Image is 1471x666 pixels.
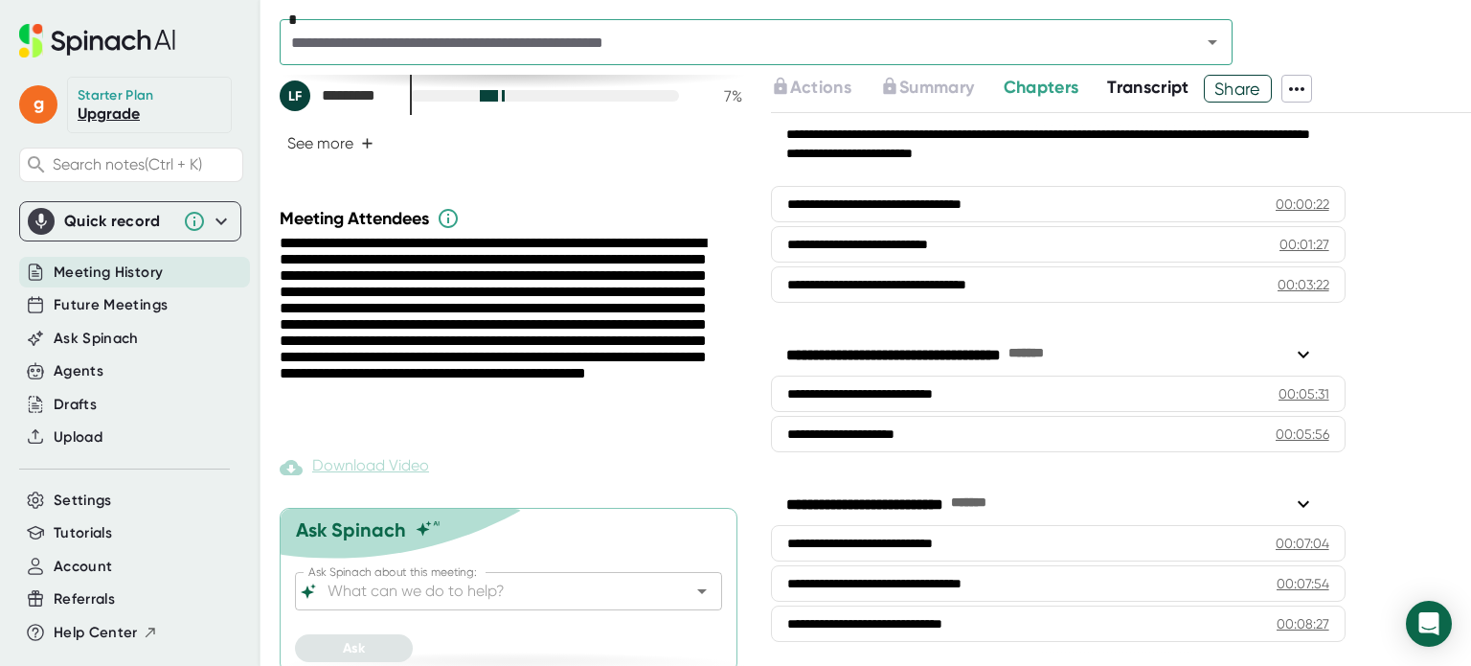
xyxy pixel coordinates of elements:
[78,87,154,104] div: Starter Plan
[1199,29,1226,56] button: Open
[1278,275,1329,294] div: 00:03:22
[54,490,112,512] button: Settings
[280,80,395,111] div: Laura Fry
[694,87,742,105] div: 7 %
[28,202,233,241] div: Quick record
[295,634,413,662] button: Ask
[880,75,974,101] button: Summary
[771,75,851,101] button: Actions
[771,75,880,103] div: Upgrade to access
[1276,534,1329,553] div: 00:07:04
[296,518,406,541] div: Ask Spinach
[54,262,163,284] button: Meeting History
[1276,425,1329,444] div: 00:05:56
[54,360,103,382] button: Agents
[1107,75,1189,101] button: Transcript
[54,328,139,350] button: Ask Spinach
[1004,75,1079,101] button: Chapters
[361,136,373,151] span: +
[280,456,429,479] div: Paid feature
[54,294,168,316] button: Future Meetings
[280,126,381,160] button: See more+
[53,155,238,173] span: Search notes (Ctrl + K)
[280,207,747,230] div: Meeting Attendees
[324,578,660,605] input: What can we do to help?
[1107,77,1189,98] span: Transcript
[54,622,138,644] span: Help Center
[78,104,140,123] a: Upgrade
[1279,235,1329,254] div: 00:01:27
[880,75,1003,103] div: Upgrade to access
[1406,601,1452,647] div: Open Intercom Messenger
[1276,195,1329,214] div: 00:00:22
[54,426,102,448] button: Upload
[689,578,715,605] button: Open
[54,556,112,578] button: Account
[54,588,115,610] button: Referrals
[1277,614,1329,633] div: 00:08:27
[280,80,310,111] div: LF
[64,212,173,231] div: Quick record
[1205,72,1271,105] span: Share
[1277,574,1329,593] div: 00:07:54
[343,640,365,656] span: Ask
[19,85,57,124] span: g
[54,622,158,644] button: Help Center
[790,77,851,98] span: Actions
[1004,77,1079,98] span: Chapters
[1204,75,1272,103] button: Share
[1279,384,1329,403] div: 00:05:31
[54,394,97,416] button: Drafts
[54,522,112,544] button: Tutorials
[899,77,974,98] span: Summary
